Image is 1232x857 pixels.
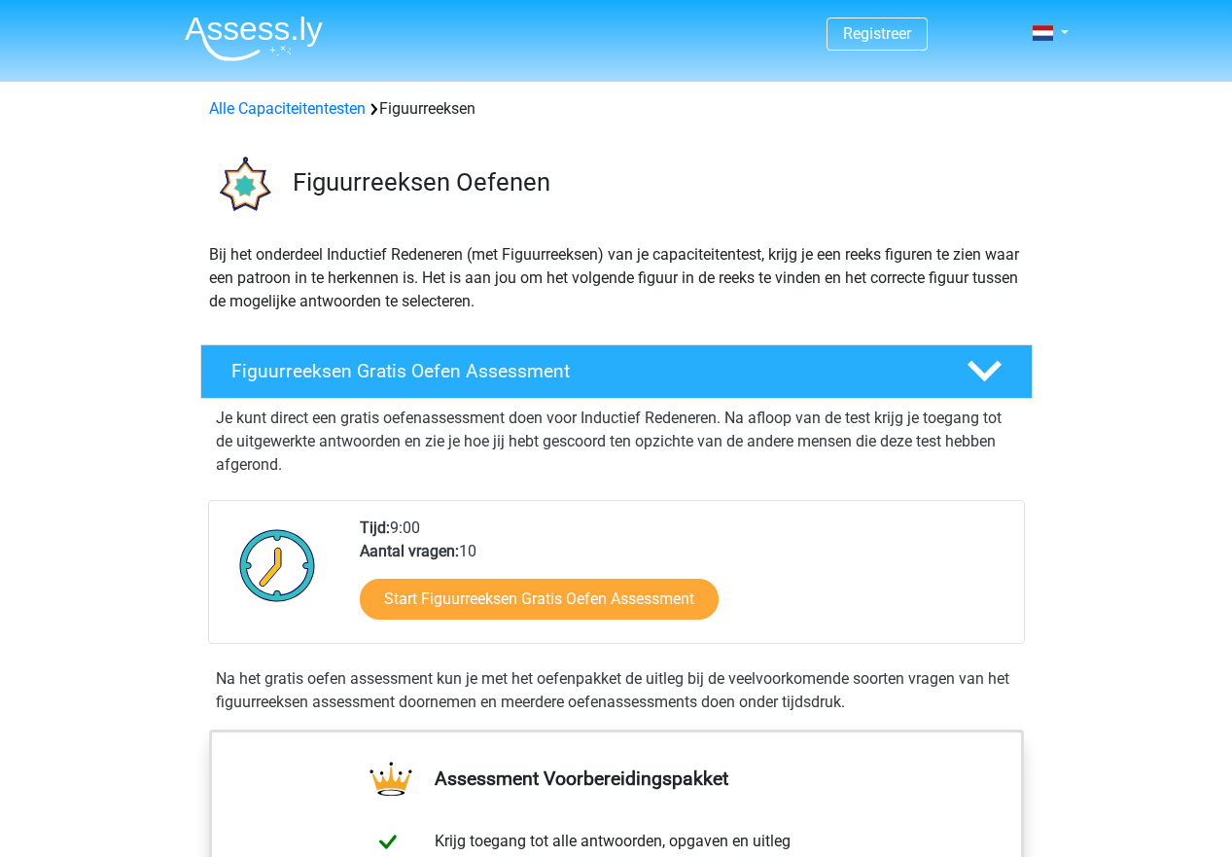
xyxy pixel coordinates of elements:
[360,579,719,620] a: Start Figuurreeksen Gratis Oefen Assessment
[209,99,366,118] a: Alle Capaciteitentesten
[229,517,327,614] img: Klok
[360,542,459,560] b: Aantal vragen:
[185,16,323,61] img: Assessly
[345,517,1023,643] div: 9:00 10
[193,344,1040,399] a: Figuurreeksen Gratis Oefen Assessment
[293,167,1017,197] h3: Figuurreeksen Oefenen
[209,243,1024,313] p: Bij het onderdeel Inductief Redeneren (met Figuurreeksen) van je capaciteitentest, krijg je een r...
[843,24,911,43] a: Registreer
[201,144,284,227] img: figuurreeksen
[360,518,390,537] b: Tijd:
[216,407,1017,477] p: Je kunt direct een gratis oefenassessment doen voor Inductief Redeneren. Na afloop van de test kr...
[201,97,1032,121] div: Figuurreeksen
[208,667,1025,714] div: Na het gratis oefen assessment kun je met het oefenpakket de uitleg bij de veelvoorkomende soorte...
[231,360,935,382] h4: Figuurreeksen Gratis Oefen Assessment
